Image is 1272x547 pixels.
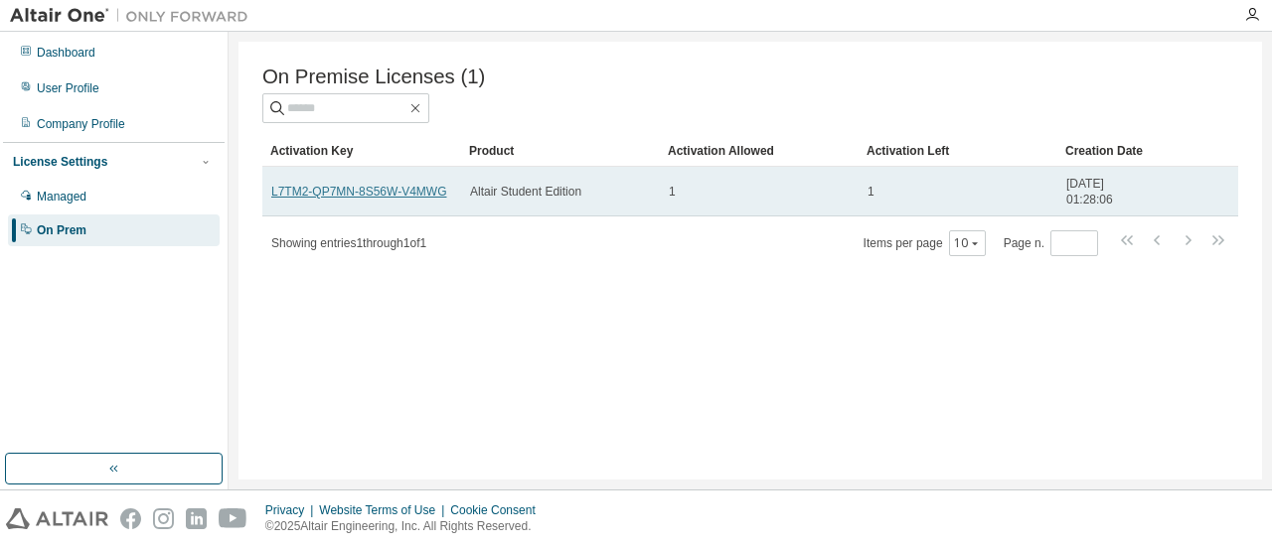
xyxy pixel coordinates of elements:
[469,135,652,167] div: Product
[265,502,319,518] div: Privacy
[271,185,446,199] a: L7TM2-QP7MN-8S56W-V4MWG
[37,45,95,61] div: Dashboard
[954,235,981,251] button: 10
[270,135,453,167] div: Activation Key
[864,230,986,256] span: Items per page
[1004,230,1098,256] span: Page n.
[6,508,108,529] img: altair_logo.svg
[219,508,247,529] img: youtube.svg
[186,508,207,529] img: linkedin.svg
[37,80,99,96] div: User Profile
[265,518,548,535] p: © 2025 Altair Engineering, Inc. All Rights Reserved.
[868,184,874,200] span: 1
[867,135,1049,167] div: Activation Left
[470,184,581,200] span: Altair Student Edition
[271,236,426,250] span: Showing entries 1 through 1 of 1
[668,135,851,167] div: Activation Allowed
[153,508,174,529] img: instagram.svg
[1065,135,1151,167] div: Creation Date
[319,502,450,518] div: Website Terms of Use
[262,66,485,88] span: On Premise Licenses (1)
[10,6,258,26] img: Altair One
[669,184,676,200] span: 1
[37,189,86,205] div: Managed
[37,222,86,238] div: On Prem
[120,508,141,529] img: facebook.svg
[37,116,125,132] div: Company Profile
[1066,176,1150,207] span: [DATE] 01:28:06
[450,502,547,518] div: Cookie Consent
[13,154,107,170] div: License Settings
